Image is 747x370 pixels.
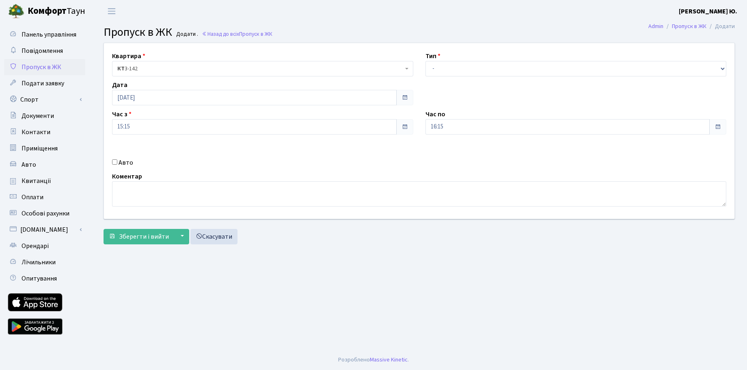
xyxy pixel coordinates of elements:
[104,24,172,40] span: Пропуск в ЖК
[28,4,85,18] span: Таун
[22,193,43,202] span: Оплати
[22,63,61,72] span: Пропуск в ЖК
[112,172,142,181] label: Коментар
[190,229,237,244] a: Скасувати
[338,355,409,364] div: Розроблено .
[22,160,36,169] span: Авто
[648,22,663,30] a: Admin
[22,46,63,55] span: Повідомлення
[4,75,85,91] a: Подати заявку
[4,140,85,157] a: Приміщення
[22,274,57,283] span: Опитування
[117,65,125,73] b: КТ
[28,4,67,17] b: Комфорт
[425,109,445,119] label: Час по
[425,51,440,61] label: Тип
[119,158,133,168] label: Авто
[370,355,408,364] a: Massive Kinetic
[22,258,56,267] span: Лічильники
[4,173,85,189] a: Квитанції
[22,30,76,39] span: Панель управління
[4,91,85,108] a: Спорт
[202,30,272,38] a: Назад до всіхПропуск в ЖК
[112,61,413,76] span: <b>КТ</b>&nbsp;&nbsp;&nbsp;&nbsp;3-142
[4,222,85,238] a: [DOMAIN_NAME]
[4,254,85,270] a: Лічильники
[8,3,24,20] img: logo.png
[101,4,122,18] button: Переключити навігацію
[22,176,51,185] span: Квитанції
[22,144,58,153] span: Приміщення
[679,7,737,16] a: [PERSON_NAME] Ю.
[117,65,403,73] span: <b>КТ</b>&nbsp;&nbsp;&nbsp;&nbsp;3-142
[104,229,174,244] button: Зберегти і вийти
[112,51,145,61] label: Квартира
[22,111,54,120] span: Документи
[672,22,706,30] a: Пропуск в ЖК
[4,124,85,140] a: Контакти
[4,189,85,205] a: Оплати
[119,232,169,241] span: Зберегти і вийти
[4,59,85,75] a: Пропуск в ЖК
[4,157,85,173] a: Авто
[636,18,747,35] nav: breadcrumb
[239,30,272,38] span: Пропуск в ЖК
[4,270,85,287] a: Опитування
[4,43,85,59] a: Повідомлення
[4,108,85,124] a: Документи
[22,242,49,250] span: Орендарі
[22,128,50,137] span: Контакти
[112,109,132,119] label: Час з
[22,209,69,218] span: Особові рахунки
[175,31,198,38] small: Додати .
[22,79,64,88] span: Подати заявку
[112,80,127,90] label: Дата
[679,7,737,16] b: [PERSON_NAME] Ю.
[4,26,85,43] a: Панель управління
[4,238,85,254] a: Орендарі
[706,22,735,31] li: Додати
[4,205,85,222] a: Особові рахунки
